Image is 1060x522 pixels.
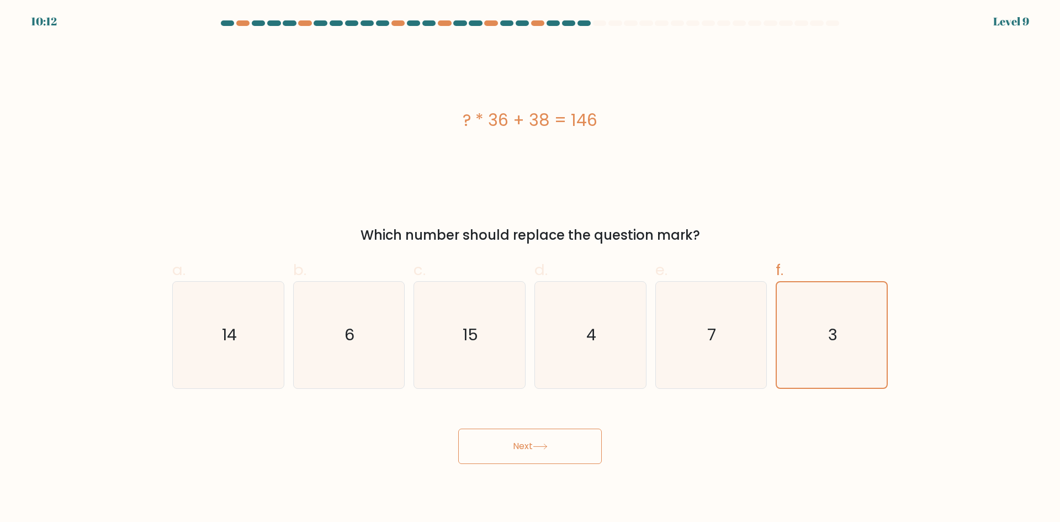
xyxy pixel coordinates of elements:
button: Next [458,429,602,464]
text: 7 [708,324,717,346]
span: c. [414,259,426,281]
span: e. [655,259,667,281]
div: Level 9 [993,13,1029,30]
text: 15 [463,324,479,346]
text: 14 [222,324,237,346]
span: b. [293,259,306,281]
span: a. [172,259,185,281]
span: f. [776,259,783,281]
text: 3 [828,324,838,346]
div: Which number should replace the question mark? [179,225,881,245]
span: d. [534,259,548,281]
text: 6 [345,324,355,346]
div: 10:12 [31,13,57,30]
text: 4 [586,324,596,346]
div: ? * 36 + 38 = 146 [172,108,888,133]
